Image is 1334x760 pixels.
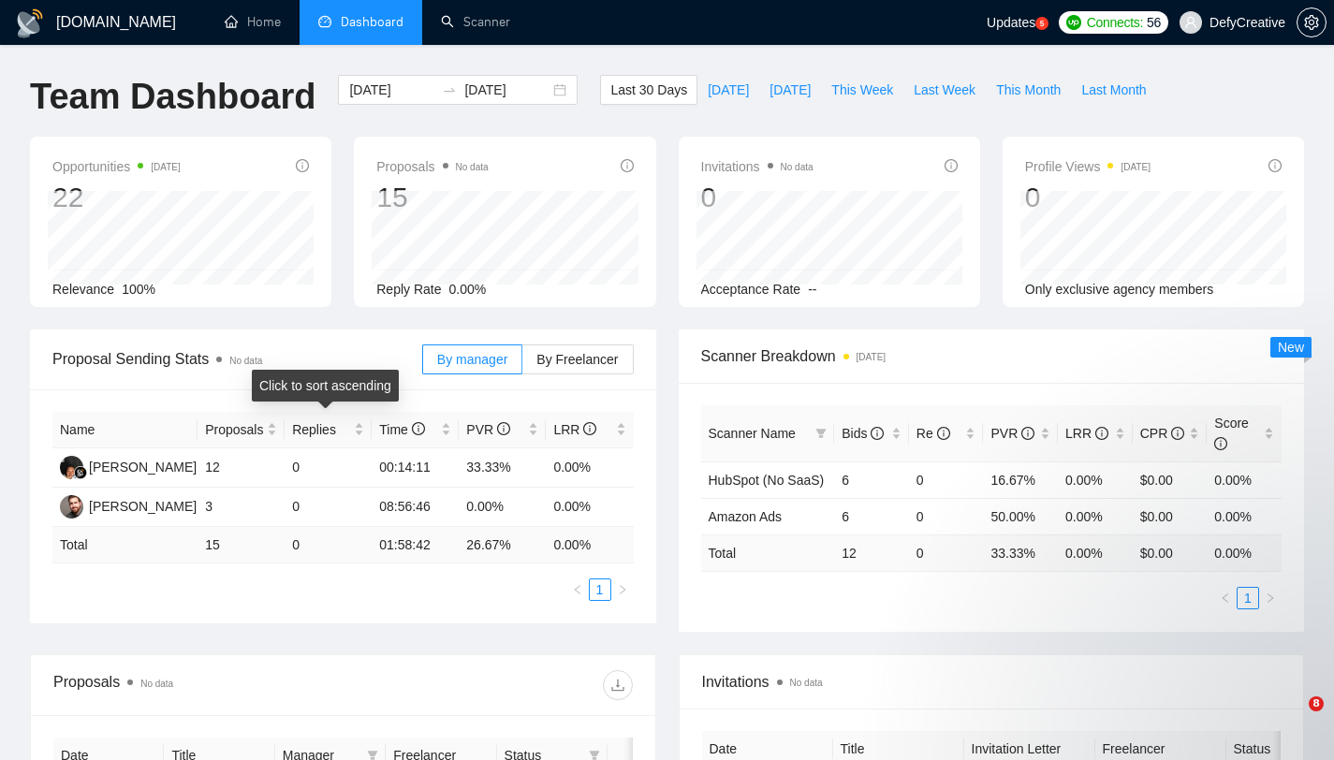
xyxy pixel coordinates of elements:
span: -- [808,282,816,297]
td: 0.00% [546,488,633,527]
img: EG [60,495,83,519]
span: setting [1297,15,1326,30]
td: 0.00% [459,488,546,527]
span: Last Month [1081,80,1146,100]
span: left [572,584,583,595]
li: Previous Page [566,578,589,601]
span: Opportunities [52,155,181,178]
img: GA [60,456,83,479]
td: 0.00 % [546,527,633,563]
span: Reply Rate [376,282,441,297]
span: Acceptance Rate [701,282,801,297]
button: Last 30 Days [600,75,697,105]
div: Proposals [53,670,343,700]
button: This Week [821,75,903,105]
span: [DATE] [708,80,749,100]
td: 0.00% [1207,498,1282,534]
span: info-circle [945,159,958,172]
h1: Team Dashboard [30,75,315,119]
span: Time [379,422,424,437]
td: 0.00% [546,448,633,488]
span: Last Week [914,80,975,100]
td: 0 [285,448,372,488]
span: 100% [122,282,155,297]
span: swap-right [442,82,457,97]
span: right [617,584,628,595]
span: 56 [1147,12,1161,33]
div: 0 [1025,180,1151,215]
span: By manager [437,352,507,367]
span: Scanner Name [709,426,796,441]
span: info-circle [1095,427,1108,440]
iframe: Intercom live chat [1270,696,1315,741]
span: dashboard [318,15,331,28]
span: New [1278,340,1304,355]
span: Proposals [205,419,263,440]
div: [PERSON_NAME] [89,496,197,517]
span: filter [812,419,830,447]
td: $0.00 [1133,498,1208,534]
span: This Week [831,80,893,100]
a: setting [1297,15,1327,30]
th: Name [52,412,198,448]
input: Start date [349,80,434,100]
td: 0.00 % [1207,534,1282,571]
span: Bids [842,426,884,441]
span: By Freelancer [536,352,618,367]
td: 0.00 % [1058,534,1133,571]
span: info-circle [1214,437,1227,450]
span: Only exclusive agency members [1025,282,1214,297]
span: No data [140,679,173,689]
td: 0 [285,527,372,563]
div: Click to sort ascending [252,370,399,402]
span: to [442,82,457,97]
span: LRR [1065,426,1108,441]
span: Proposals [376,155,488,178]
a: 1 [590,579,610,600]
span: This Month [996,80,1061,100]
button: Last Month [1071,75,1156,105]
td: 50.00% [983,498,1058,534]
td: 0 [909,498,984,534]
div: 0 [701,180,814,215]
span: info-circle [497,422,510,435]
a: searchScanner [441,14,510,30]
div: 15 [376,180,488,215]
span: Proposal Sending Stats [52,347,422,371]
span: No data [781,162,814,172]
span: Invitations [702,670,1282,694]
td: 0.00% [1207,461,1282,498]
span: Dashboard [341,14,403,30]
span: Relevance [52,282,114,297]
span: info-circle [583,422,596,435]
td: 26.67 % [459,527,546,563]
button: left [566,578,589,601]
td: $0.00 [1133,461,1208,498]
time: [DATE] [1121,162,1150,172]
span: No data [790,678,823,688]
div: 22 [52,180,181,215]
a: homeHome [225,14,281,30]
span: info-circle [412,422,425,435]
a: EG[PERSON_NAME] [60,498,197,513]
time: [DATE] [857,352,886,362]
span: Profile Views [1025,155,1151,178]
td: 33.33% [459,448,546,488]
input: End date [464,80,550,100]
td: 12 [834,534,909,571]
span: Connects: [1087,12,1143,33]
span: Replies [292,419,350,440]
span: info-circle [1171,427,1184,440]
td: 33.33 % [983,534,1058,571]
button: This Month [986,75,1071,105]
span: [DATE] [770,80,811,100]
td: $ 0.00 [1133,534,1208,571]
time: [DATE] [151,162,180,172]
span: PVR [466,422,510,437]
span: PVR [990,426,1034,441]
img: logo [15,8,45,38]
span: info-circle [1021,427,1034,440]
li: 1 [589,578,611,601]
span: Score [1214,416,1249,451]
span: Last 30 Days [610,80,687,100]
